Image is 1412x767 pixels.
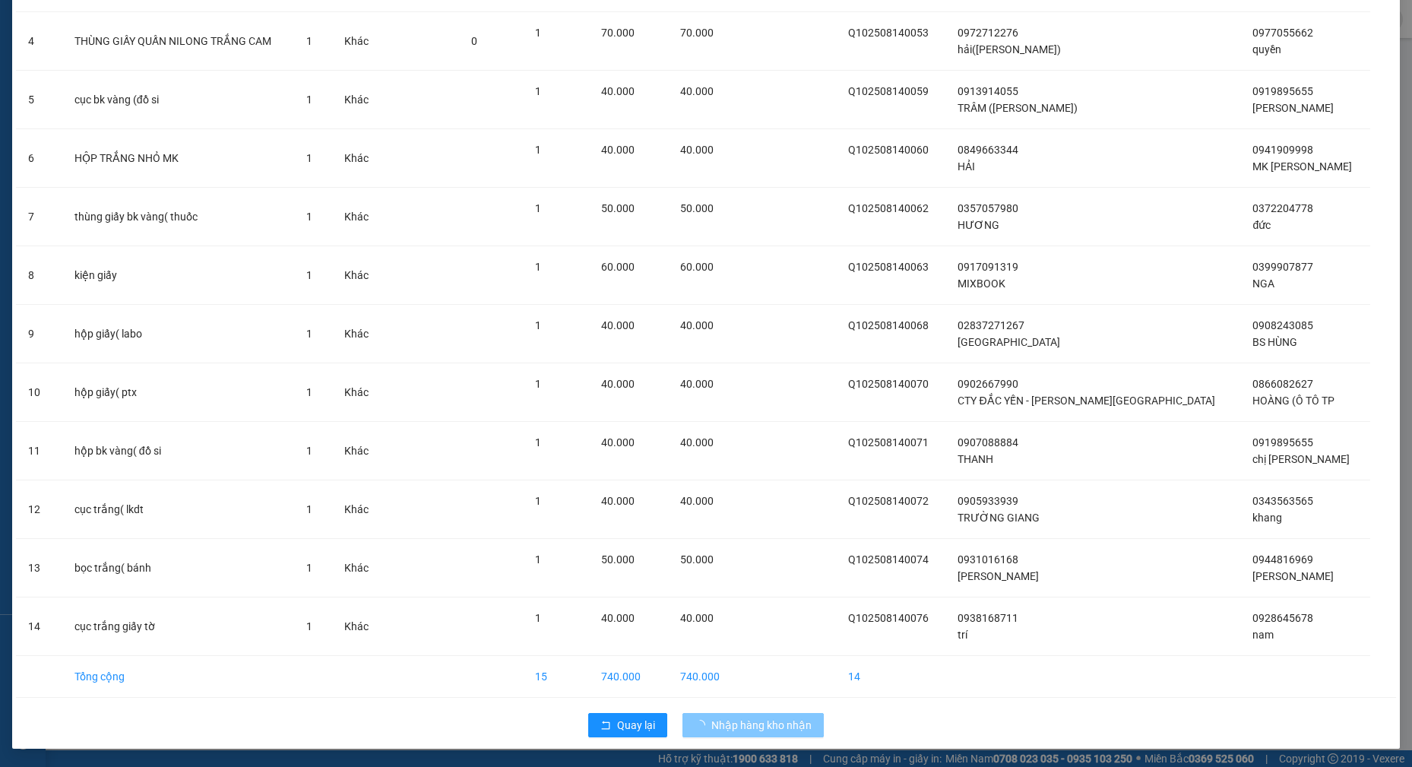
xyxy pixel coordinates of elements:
[601,378,635,390] span: 40.000
[958,319,1024,331] span: 02837271267
[848,436,929,448] span: Q102508140071
[306,211,312,223] span: 1
[1252,512,1282,524] span: khang
[680,553,714,566] span: 50.000
[601,202,635,214] span: 50.000
[62,12,294,71] td: THÙNG GIẤY QUẤN NILONG TRẮNG CAM
[958,453,993,465] span: THANH
[958,436,1018,448] span: 0907088884
[535,202,541,214] span: 1
[332,188,383,246] td: Khác
[958,512,1040,524] span: TRƯỜNG GIANG
[680,85,714,97] span: 40.000
[62,305,294,363] td: hộp giấy( labo
[306,35,312,47] span: 1
[1252,219,1271,231] span: đức
[1252,27,1313,39] span: 0977055662
[1252,336,1297,348] span: BS HÙNG
[306,445,312,457] span: 1
[62,480,294,539] td: cục trắng( lkdt
[848,27,929,39] span: Q102508140053
[535,553,541,566] span: 1
[601,27,635,39] span: 70.000
[62,246,294,305] td: kiện giấy
[958,27,1018,39] span: 0972712276
[680,144,714,156] span: 40.000
[588,713,667,737] button: rollbackQuay lại
[523,656,589,698] td: 15
[62,188,294,246] td: thùng giấy bk vàng( thuốc
[306,269,312,281] span: 1
[332,597,383,656] td: Khác
[1252,436,1313,448] span: 0919895655
[848,378,929,390] span: Q102508140070
[680,378,714,390] span: 40.000
[1252,261,1313,273] span: 0399907877
[16,480,62,539] td: 12
[848,553,929,566] span: Q102508140074
[332,12,383,71] td: Khác
[958,336,1060,348] span: [GEOGRAPHIC_DATA]
[668,656,735,698] td: 740.000
[958,219,999,231] span: HƯƠNG
[306,503,312,515] span: 1
[535,378,541,390] span: 1
[306,93,312,106] span: 1
[306,328,312,340] span: 1
[958,570,1039,582] span: [PERSON_NAME]
[680,319,714,331] span: 40.000
[601,553,635,566] span: 50.000
[306,562,312,574] span: 1
[332,246,383,305] td: Khác
[332,363,383,422] td: Khác
[680,202,714,214] span: 50.000
[1252,612,1313,624] span: 0928645678
[332,539,383,597] td: Khác
[1252,395,1334,407] span: HOÀNG (Ô TÔ TP
[601,495,635,507] span: 40.000
[535,319,541,331] span: 1
[1252,495,1313,507] span: 0343563565
[306,386,312,398] span: 1
[1252,144,1313,156] span: 0941909998
[680,495,714,507] span: 40.000
[332,129,383,188] td: Khác
[16,305,62,363] td: 9
[1252,43,1281,55] span: quyền
[958,85,1018,97] span: 0913914055
[16,71,62,129] td: 5
[332,71,383,129] td: Khác
[62,363,294,422] td: hộp giấy( ptx
[1252,378,1313,390] span: 0866082627
[680,612,714,624] span: 40.000
[535,261,541,273] span: 1
[1252,202,1313,214] span: 0372204778
[1252,319,1313,331] span: 0908243085
[589,656,668,698] td: 740.000
[535,612,541,624] span: 1
[1252,570,1334,582] span: [PERSON_NAME]
[16,246,62,305] td: 8
[16,12,62,71] td: 4
[848,495,929,507] span: Q102508140072
[62,129,294,188] td: HỘP TRẮNG NHỎ MK
[958,395,1214,407] span: CTY ĐẮC YẾN - [PERSON_NAME][GEOGRAPHIC_DATA]
[958,495,1018,507] span: 0905933939
[848,144,929,156] span: Q102508140060
[958,160,975,173] span: HẢI
[680,436,714,448] span: 40.000
[601,85,635,97] span: 40.000
[332,305,383,363] td: Khác
[680,27,714,39] span: 70.000
[1252,553,1313,566] span: 0944816969
[958,378,1018,390] span: 0902667990
[62,656,294,698] td: Tổng cộng
[535,495,541,507] span: 1
[1252,277,1274,290] span: NGA
[16,422,62,480] td: 11
[306,152,312,164] span: 1
[848,85,929,97] span: Q102508140059
[836,656,946,698] td: 14
[958,629,967,641] span: trí
[601,319,635,331] span: 40.000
